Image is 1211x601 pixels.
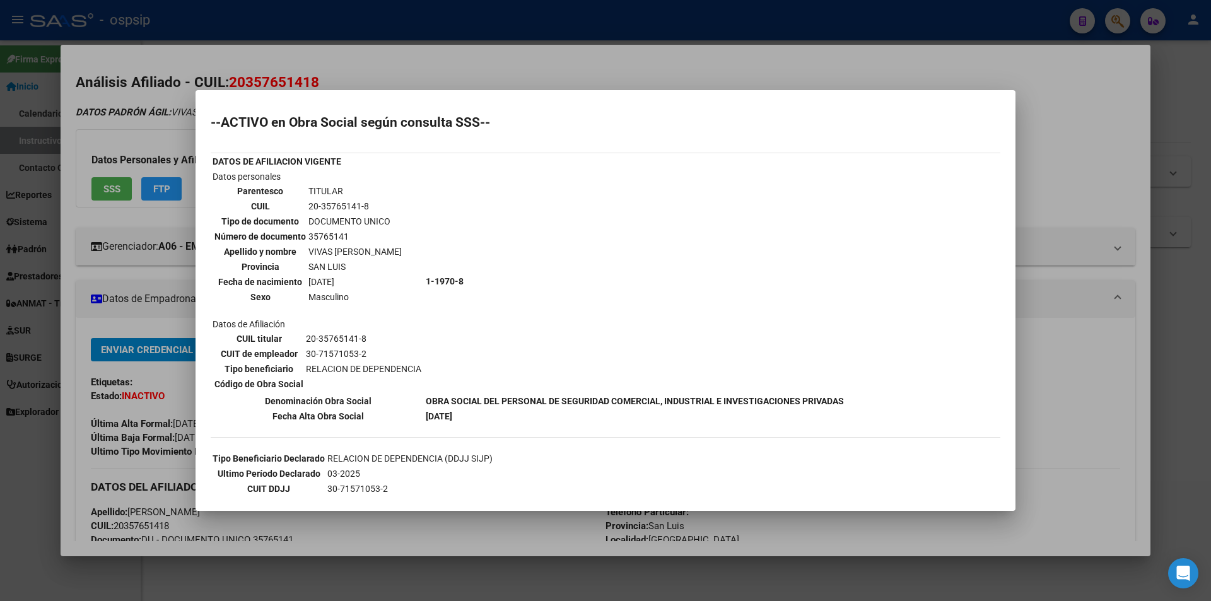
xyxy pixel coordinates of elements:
[212,482,325,496] th: CUIT DDJJ
[214,332,304,346] th: CUIL titular
[327,482,773,496] td: 30-71571053-2
[308,199,402,213] td: 20-35765141-8
[212,452,325,465] th: Tipo Beneficiario Declarado
[308,275,402,289] td: [DATE]
[214,184,307,198] th: Parentesco
[214,260,307,274] th: Provincia
[308,214,402,228] td: DOCUMENTO UNICO
[212,467,325,481] th: Ultimo Período Declarado
[308,230,402,243] td: 35765141
[214,362,304,376] th: Tipo beneficiario
[308,184,402,198] td: TITULAR
[214,347,304,361] th: CUIT de empleador
[212,409,424,423] th: Fecha Alta Obra Social
[308,260,402,274] td: SAN LUIS
[214,214,307,228] th: Tipo de documento
[212,170,424,393] td: Datos personales Datos de Afiliación
[211,116,1000,129] h2: --ACTIVO en Obra Social según consulta SSS--
[327,452,773,465] td: RELACION DE DEPENDENCIA (DDJJ SIJP)
[305,332,422,346] td: 20-35765141-8
[308,290,402,304] td: Masculino
[308,245,402,259] td: VIVAS [PERSON_NAME]
[214,230,307,243] th: Número de documento
[213,156,341,166] b: DATOS DE AFILIACION VIGENTE
[214,199,307,213] th: CUIL
[214,245,307,259] th: Apellido y nombre
[305,347,422,361] td: 30-71571053-2
[426,396,844,406] b: OBRA SOCIAL DEL PERSONAL DE SEGURIDAD COMERCIAL, INDUSTRIAL E INVESTIGACIONES PRIVADAS
[426,411,452,421] b: [DATE]
[305,362,422,376] td: RELACION DE DEPENDENCIA
[1168,558,1198,588] div: Open Intercom Messenger
[214,377,304,391] th: Código de Obra Social
[426,276,464,286] b: 1-1970-8
[214,275,307,289] th: Fecha de nacimiento
[214,290,307,304] th: Sexo
[212,394,424,408] th: Denominación Obra Social
[327,467,773,481] td: 03-2025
